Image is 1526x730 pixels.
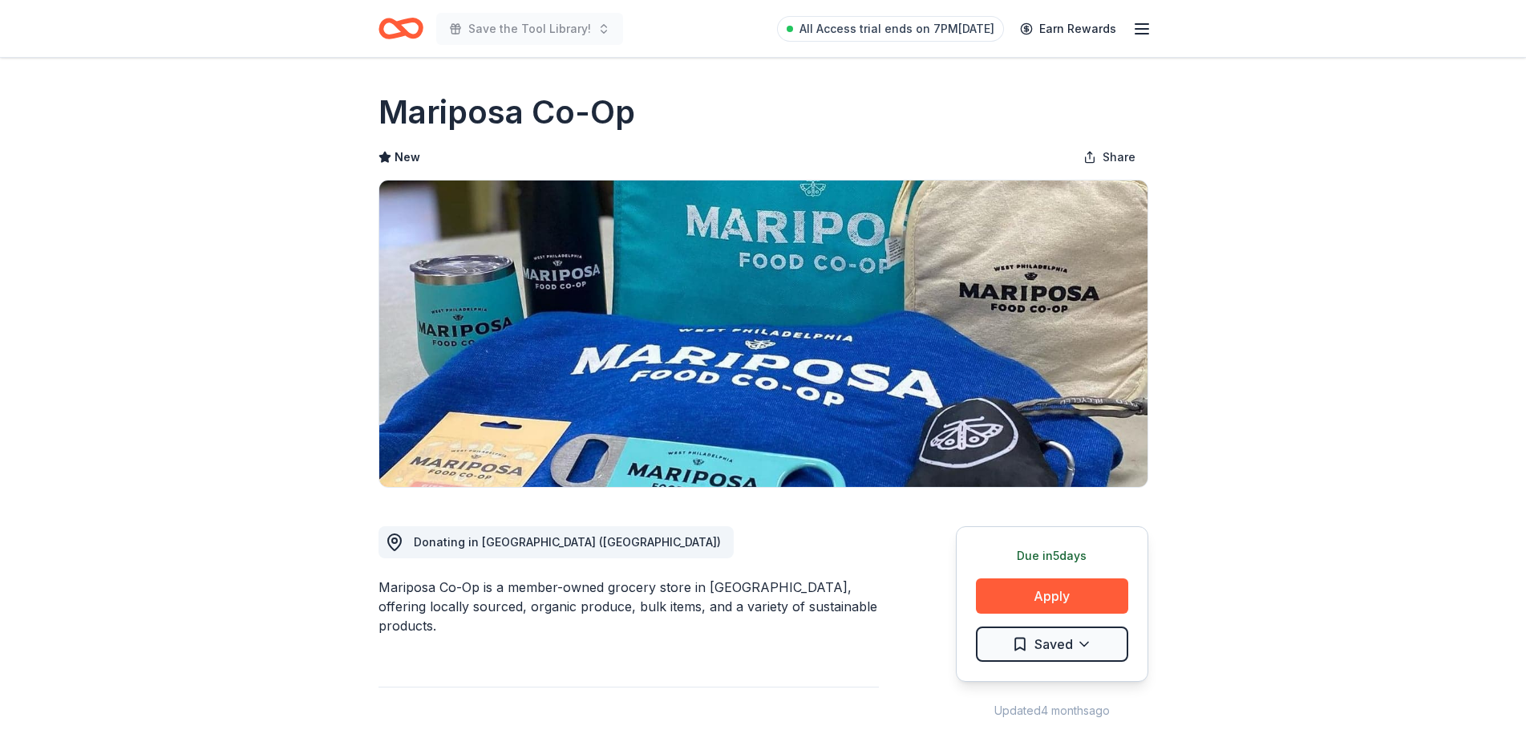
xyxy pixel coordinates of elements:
h1: Mariposa Co-Op [378,90,635,135]
button: Apply [976,578,1128,614]
button: Share [1071,141,1148,173]
div: Mariposa Co-Op is a member-owned grocery store in [GEOGRAPHIC_DATA], offering locally sourced, or... [378,578,879,635]
a: All Access trial ends on 7PM[DATE] [777,16,1004,42]
a: Earn Rewards [1010,14,1126,43]
button: Save the Tool Library! [436,13,623,45]
span: All Access trial ends on 7PM[DATE] [799,19,994,39]
span: Share [1103,148,1135,167]
img: Image for Mariposa Co-Op [379,180,1148,487]
div: Updated 4 months ago [956,701,1148,720]
span: New [395,148,420,167]
span: Save the Tool Library! [468,19,591,39]
span: Saved [1034,634,1073,655]
span: Donating in [GEOGRAPHIC_DATA] ([GEOGRAPHIC_DATA]) [414,535,721,549]
div: Due in 5 days [976,546,1128,566]
a: Home [378,10,423,47]
button: Saved [976,627,1128,662]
